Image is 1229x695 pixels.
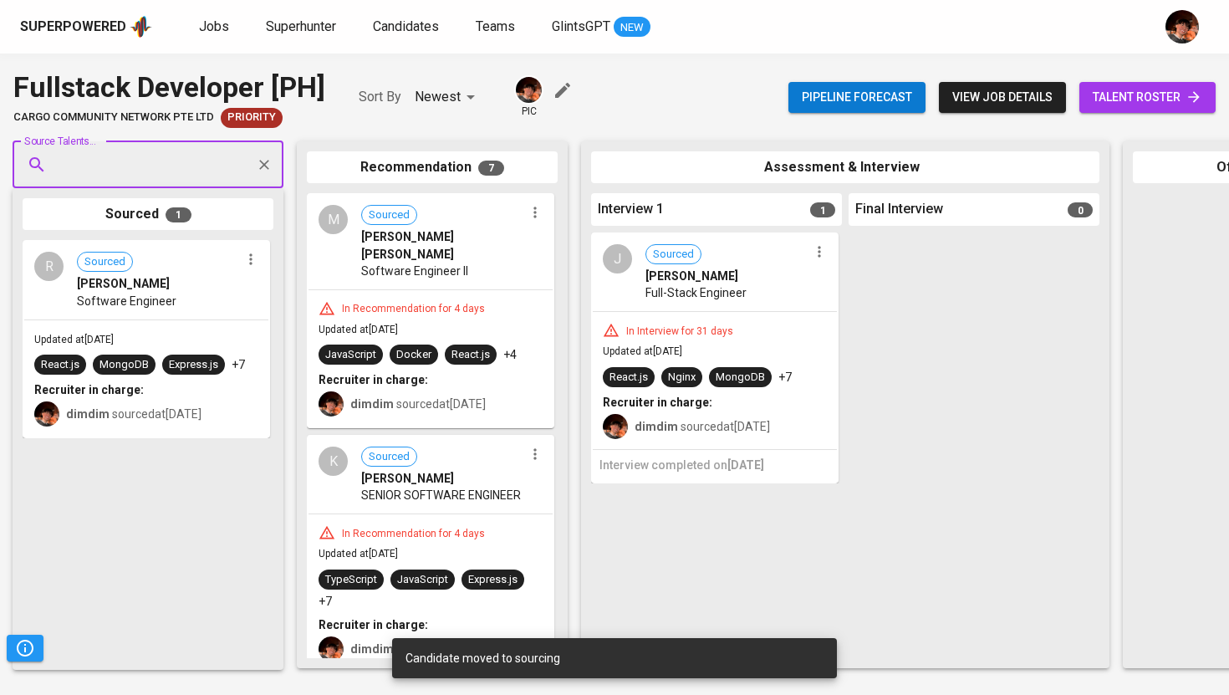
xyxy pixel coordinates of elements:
[1068,202,1093,217] span: 0
[802,87,912,108] span: Pipeline forecast
[415,82,481,113] div: Newest
[1093,87,1202,108] span: talent roster
[603,244,632,273] div: J
[405,650,824,667] div: Candidate moved to sourcing
[34,383,144,396] b: Recruiter in charge:
[645,284,747,301] span: Full-Stack Engineer
[476,17,518,38] a: Teams
[66,407,110,421] b: dimdim
[516,77,542,103] img: diemas@glints.com
[591,151,1099,184] div: Assessment & Interview
[232,356,245,373] p: +7
[359,87,401,107] p: Sort By
[468,572,518,588] div: Express.js
[13,67,325,108] div: Fullstack Developer [PH]
[319,205,348,234] div: M
[810,202,835,217] span: 1
[552,18,610,34] span: GlintsGPT
[635,420,770,433] span: sourced at [DATE]
[319,548,398,560] span: Updated at [DATE]
[20,14,152,39] a: Superpoweredapp logo
[396,347,431,363] div: Docker
[23,240,270,438] div: RSourced[PERSON_NAME]Software EngineerUpdated at[DATE]React.jsMongoDBExpress.js+7Recruiter in cha...
[952,87,1053,108] span: view job details
[361,228,524,262] span: [PERSON_NAME] [PERSON_NAME]
[34,401,59,427] img: diemas@glints.com
[788,82,926,113] button: Pipeline forecast
[266,17,339,38] a: Superhunter
[319,324,398,335] span: Updated at [DATE]
[41,357,79,373] div: React.js
[221,110,283,125] span: Priority
[855,200,943,219] span: Final Interview
[1079,82,1216,113] a: talent roster
[319,447,348,476] div: K
[350,642,394,656] b: dimdim
[350,397,394,411] b: dimdim
[362,449,416,465] span: Sourced
[78,254,132,270] span: Sourced
[307,435,554,673] div: KSourced[PERSON_NAME]SENIOR SOFTWARE ENGINEERIn Recommendation for 4 daysUpdated at[DATE]TypeScri...
[646,247,701,263] span: Sourced
[939,82,1066,113] button: view job details
[668,370,696,386] div: Nginx
[350,642,486,656] span: sourced at [DATE]
[373,18,439,34] span: Candidates
[451,347,490,363] div: React.js
[130,14,152,39] img: app logo
[361,470,454,487] span: [PERSON_NAME]
[166,207,191,222] span: 1
[319,636,344,662] img: diemas@glints.com
[1165,10,1199,43] img: diemas@glints.com
[716,370,765,386] div: MongoDB
[252,153,276,176] button: Clear
[614,19,650,36] span: NEW
[13,110,214,125] span: cargo community network pte ltd
[476,18,515,34] span: Teams
[373,17,442,38] a: Candidates
[503,346,517,363] p: +4
[319,593,332,610] p: +7
[645,268,738,284] span: [PERSON_NAME]
[603,396,712,409] b: Recruiter in charge:
[591,233,839,483] div: JSourced[PERSON_NAME]Full-Stack EngineerIn Interview for 31 daysUpdated at[DATE]React.jsNginxMong...
[99,357,149,373] div: MongoDB
[20,18,126,37] div: Superpowered
[609,370,648,386] div: React.js
[603,414,628,439] img: diemas@glints.com
[599,457,830,475] h6: Interview completed on
[620,325,740,339] div: In Interview for 31 days
[319,391,344,416] img: diemas@glints.com
[307,151,558,184] div: Recommendation
[319,373,428,386] b: Recruiter in charge:
[23,198,273,231] div: Sourced
[274,163,278,166] button: Open
[325,347,376,363] div: JavaScript
[727,458,764,472] span: [DATE]
[34,334,114,345] span: Updated at [DATE]
[778,369,792,386] p: +7
[199,17,232,38] a: Jobs
[325,572,377,588] div: TypeScript
[335,302,492,316] div: In Recommendation for 4 days
[34,252,64,281] div: R
[319,618,428,631] b: Recruiter in charge:
[598,200,664,219] span: Interview 1
[199,18,229,34] span: Jobs
[635,420,678,433] b: dimdim
[335,527,492,541] div: In Recommendation for 4 days
[362,207,416,223] span: Sourced
[77,293,176,309] span: Software Engineer
[350,397,486,411] span: sourced at [DATE]
[361,263,468,279] span: Software Engineer II
[552,17,650,38] a: GlintsGPT NEW
[361,487,521,503] span: SENIOR SOFTWARE ENGINEER
[77,275,170,292] span: [PERSON_NAME]
[478,161,504,176] span: 7
[266,18,336,34] span: Superhunter
[169,357,218,373] div: Express.js
[7,635,43,662] button: Pipeline Triggers
[221,108,283,128] div: Client Priority, More Profiles Required
[66,407,201,421] span: sourced at [DATE]
[514,75,543,119] div: pic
